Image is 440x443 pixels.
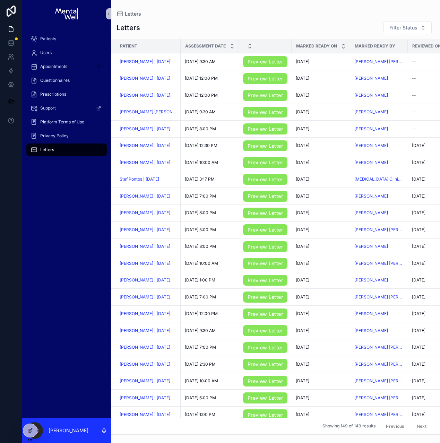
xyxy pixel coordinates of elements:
[354,345,404,350] span: [PERSON_NAME] [PERSON_NAME]
[185,210,235,216] a: [DATE] 8:00 PM
[354,244,404,249] a: [PERSON_NAME]
[40,133,69,139] span: Privacy Policy
[243,292,287,303] a: Preview Letter
[185,261,218,266] span: [DATE] 10:00 AM
[120,277,176,283] a: [PERSON_NAME] | [DATE]
[243,258,287,269] a: Preview Letter
[185,193,216,199] span: [DATE] 7:00 PM
[354,193,388,199] span: [PERSON_NAME]
[185,277,235,283] a: [DATE] 1:00 PM
[120,193,170,199] span: [PERSON_NAME] | [DATE]
[120,93,170,98] a: [PERSON_NAME] | [DATE]
[296,143,346,148] a: [DATE]
[120,126,170,132] a: [PERSON_NAME] | [DATE]
[120,378,170,384] span: [PERSON_NAME] | [DATE]
[243,376,287,387] a: Preview Letter
[412,210,425,216] span: [DATE]
[354,362,404,367] a: [PERSON_NAME] [PERSON_NAME]
[120,311,176,316] a: [PERSON_NAME] | [DATE]
[120,160,170,165] span: [PERSON_NAME] | [DATE]
[412,261,425,266] span: [DATE]
[40,119,84,125] span: Platform Terms of Use
[185,93,218,98] span: [DATE] 12:00 PM
[120,126,176,132] a: [PERSON_NAME] | [DATE]
[185,143,235,148] a: [DATE] 12:30 PM
[120,59,170,64] span: [PERSON_NAME] | [DATE]
[412,143,425,148] span: [DATE]
[120,109,176,115] a: [PERSON_NAME] [PERSON_NAME] | [DATE]
[120,93,176,98] a: [PERSON_NAME] | [DATE]
[296,193,346,199] a: [DATE]
[296,109,309,115] span: [DATE]
[243,174,287,185] a: Preview Letter
[354,210,388,216] a: [PERSON_NAME]
[243,224,287,235] a: Preview Letter
[243,123,287,134] a: Preview Letter
[120,143,170,148] span: [PERSON_NAME] | [DATE]
[26,60,107,73] a: Appointments
[120,210,176,216] a: [PERSON_NAME] | [DATE]
[412,244,425,249] span: [DATE]
[412,160,425,165] span: [DATE]
[243,275,287,286] a: Preview Letter
[243,157,287,168] a: Preview Letter
[383,21,432,34] button: Select Button
[296,261,309,266] span: [DATE]
[120,311,170,316] a: [PERSON_NAME] | [DATE]
[243,325,287,336] a: Preview Letter
[243,140,287,151] a: Preview Letter
[243,73,287,84] a: Preview Letter
[120,210,170,216] a: [PERSON_NAME] | [DATE]
[296,93,309,98] span: [DATE]
[412,109,416,115] span: --
[296,277,309,283] span: [DATE]
[120,277,170,283] a: [PERSON_NAME] | [DATE]
[40,92,66,97] span: Prescriptions
[120,227,176,233] a: [PERSON_NAME] | [DATE]
[117,10,141,17] a: Letters
[26,88,107,101] a: Prescriptions
[185,345,216,350] span: [DATE] 7:00 PM
[120,261,170,266] a: [PERSON_NAME] | [DATE]
[243,359,287,370] a: Preview Letter
[296,244,346,249] a: [DATE]
[185,160,235,165] a: [DATE] 10:00 AM
[243,191,287,202] a: Preview Letter
[185,294,235,300] a: [DATE] 7:00 PM
[120,328,170,333] a: [PERSON_NAME] | [DATE]
[354,328,388,333] span: [PERSON_NAME]
[296,378,309,384] span: [DATE]
[412,59,416,64] span: --
[120,244,170,249] span: [PERSON_NAME] | [DATE]
[354,93,404,98] a: [PERSON_NAME]
[185,311,235,316] a: [DATE] 12:00 PM
[412,76,416,81] span: --
[185,227,216,233] span: [DATE] 5:00 PM
[120,261,176,266] a: [PERSON_NAME] | [DATE]
[185,176,235,182] a: [DATE] 3:17 PM
[296,109,346,115] a: [DATE]
[354,176,404,182] a: [MEDICAL_DATA] Clinician
[185,126,216,132] span: [DATE] 8:00 PM
[354,277,388,283] a: [PERSON_NAME]
[55,8,78,19] img: App logo
[120,76,176,81] a: [PERSON_NAME] | [DATE]
[185,160,218,165] span: [DATE] 10:00 AM
[243,309,287,320] a: Preview Letter
[185,261,235,266] a: [DATE] 10:00 AM
[354,261,404,266] a: [PERSON_NAME] [PERSON_NAME]
[354,160,388,165] a: [PERSON_NAME]
[354,227,404,233] a: [PERSON_NAME] [PERSON_NAME]
[354,294,404,300] a: [PERSON_NAME] [PERSON_NAME]
[354,109,388,115] a: [PERSON_NAME]
[26,74,107,87] a: Questionnaires
[40,105,56,111] span: Support
[185,378,218,384] span: [DATE] 10:00 AM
